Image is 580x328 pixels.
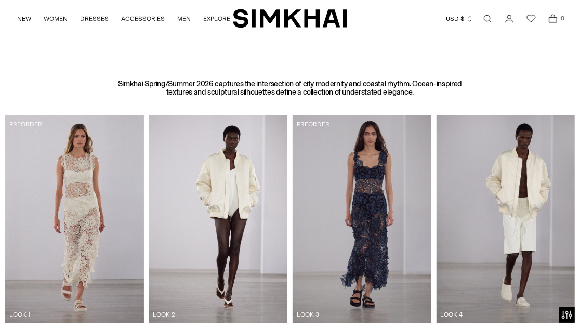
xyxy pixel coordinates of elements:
a: NEW [17,7,31,30]
a: Open cart modal [543,8,563,29]
a: EXPLORE [203,7,230,30]
div: LOOK 2 [153,310,292,319]
a: SIMKHAI [233,8,347,29]
a: Wishlist [521,8,542,29]
div: LOOK 4 [441,310,579,319]
a: Open search modal [477,8,498,29]
a: MEN [177,7,191,30]
div: LOOK 1 [9,310,148,319]
h3: Simkhai Spring/Summer 2026 captures the intersection of city modernity and coastal rhythm. Ocean-... [108,80,472,97]
span: 0 [558,14,568,23]
a: ACCESSORIES [121,7,165,30]
button: USD $ [446,7,473,30]
a: WOMEN [44,7,68,30]
a: DRESSES [80,7,109,30]
a: Go to the account page [499,8,520,29]
div: LOOK 3 [297,310,436,319]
